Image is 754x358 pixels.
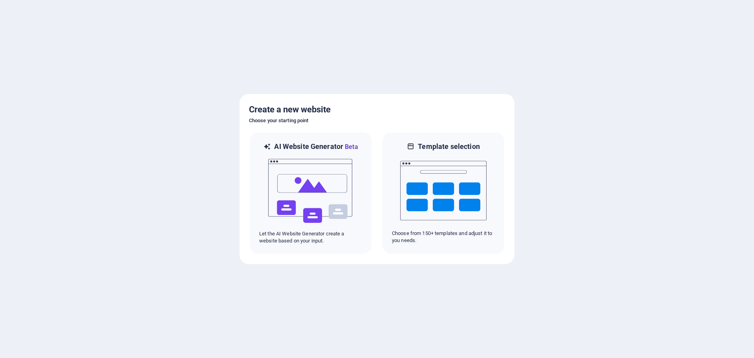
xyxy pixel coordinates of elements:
[382,132,505,255] div: Template selectionChoose from 150+ templates and adjust it to you needs.
[249,132,372,255] div: AI Website GeneratorBetaaiLet the AI Website Generator create a website based on your input.
[249,116,505,125] h6: Choose your starting point
[249,103,505,116] h5: Create a new website
[343,143,358,151] span: Beta
[259,230,362,244] p: Let the AI Website Generator create a website based on your input.
[267,152,354,230] img: ai
[274,142,358,152] h6: AI Website Generator
[418,142,479,151] h6: Template selection
[392,230,495,244] p: Choose from 150+ templates and adjust it to you needs.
